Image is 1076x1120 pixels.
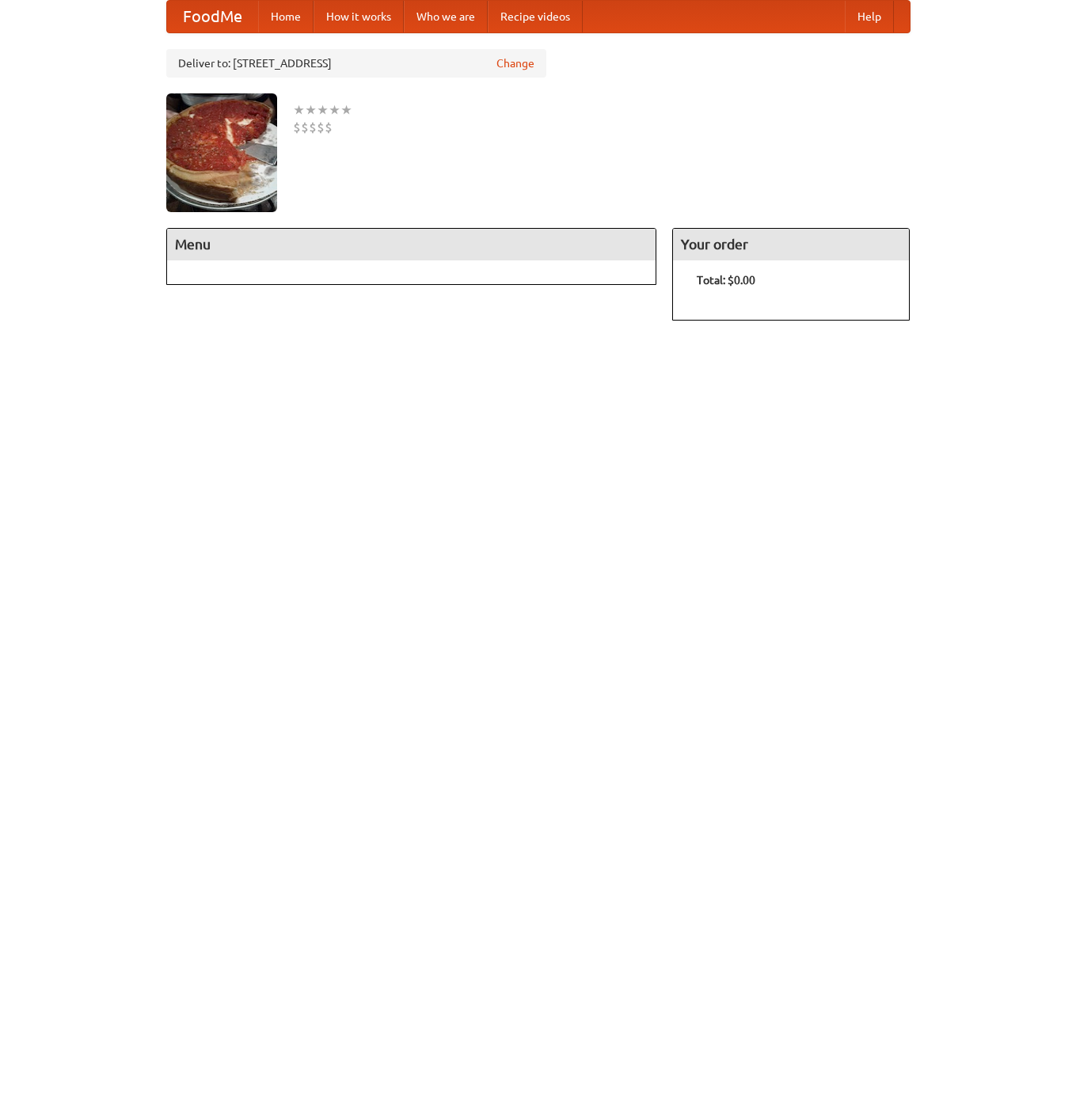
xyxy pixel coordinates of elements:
li: ★ [293,101,305,119]
li: ★ [329,101,340,119]
a: How it works [314,1,404,32]
a: FoodMe [167,1,258,32]
a: Change [496,55,534,71]
li: $ [293,119,301,136]
li: ★ [305,101,317,119]
h4: Menu [167,229,656,260]
li: $ [325,119,333,136]
li: $ [309,119,317,136]
div: Deliver to: [STREET_ADDRESS] [166,49,546,78]
a: Help [845,1,894,32]
li: $ [317,119,325,136]
a: Recipe videos [488,1,583,32]
a: Who we are [404,1,488,32]
h4: Your order [673,229,909,260]
li: ★ [317,101,329,119]
img: angular.jpg [166,93,277,212]
li: $ [301,119,309,136]
li: ★ [340,101,352,119]
b: Total: $0.00 [697,274,755,287]
a: Home [258,1,314,32]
